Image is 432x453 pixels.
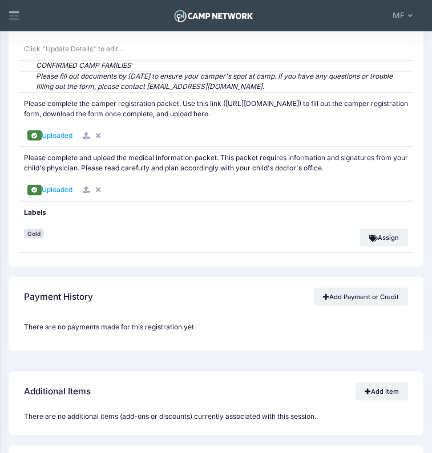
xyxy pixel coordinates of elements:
div: CONFIRMED CAMP FAMILIES [19,60,413,71]
div: Please complete and upload the medical information packet. This packet requires information and s... [19,146,413,178]
button: MF [386,3,423,27]
a: Add Item [356,382,408,400]
div: Show aside menu [5,3,22,27]
a: Uploaded [24,185,76,193]
a: Add Payment or Credit [314,287,408,305]
h4: Payment History [24,283,93,309]
div: Please complete the camper registration packet. Use this link ([URL][DOMAIN_NAME]) to fill out th... [19,92,413,124]
span: MF [393,10,405,22]
h4: Additional Items [24,378,91,404]
div: Please fill out documents by [DATE] to ensure your camper's spot at camp. If you have any questio... [19,71,413,92]
span: Click "Update Details" to edit... [24,44,123,53]
span: Uploaded [42,130,72,139]
img: Logo [172,7,254,25]
div: There are no additional items (add-ons or discounts) currently associated with this session. [9,411,423,435]
span: Gold [24,228,44,239]
a: Uploaded [24,130,76,139]
td: There are no payments made for this registration yet. [24,316,408,337]
button: Assign [360,228,408,247]
span: Uploaded [42,185,72,193]
div: Labels [19,201,413,223]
